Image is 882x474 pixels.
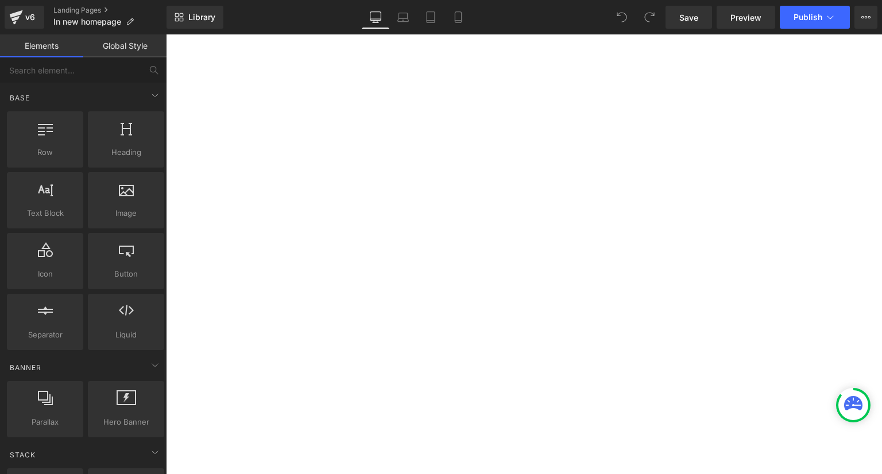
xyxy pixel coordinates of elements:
[91,268,161,280] span: Button
[10,207,80,219] span: Text Block
[9,362,42,373] span: Banner
[23,10,37,25] div: v6
[679,11,698,24] span: Save
[167,6,223,29] a: New Library
[417,6,444,29] a: Tablet
[730,11,761,24] span: Preview
[91,329,161,341] span: Liquid
[91,207,161,219] span: Image
[9,92,31,103] span: Base
[83,34,167,57] a: Global Style
[854,6,877,29] button: More
[53,17,121,26] span: ln new homepage
[389,6,417,29] a: Laptop
[188,12,215,22] span: Library
[53,6,167,15] a: Landing Pages
[362,6,389,29] a: Desktop
[10,416,80,428] span: Parallax
[610,6,633,29] button: Undo
[91,146,161,158] span: Heading
[444,6,472,29] a: Mobile
[9,449,37,460] span: Stack
[5,6,44,29] a: v6
[794,13,822,22] span: Publish
[638,6,661,29] button: Redo
[717,6,775,29] a: Preview
[10,329,80,341] span: Separator
[10,146,80,158] span: Row
[780,6,850,29] button: Publish
[10,268,80,280] span: Icon
[91,416,161,428] span: Hero Banner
